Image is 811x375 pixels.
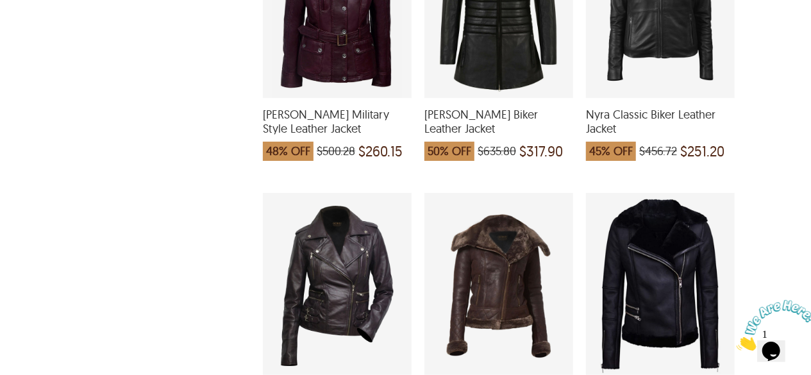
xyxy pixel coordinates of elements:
span: $456.72 [639,145,677,158]
iframe: chat widget [732,295,811,356]
a: Nyra Classic Biker Leather Jacket which was at a price of $456.72, now after discount the price is [586,90,735,167]
span: 50% OFF [424,142,474,161]
span: $251.20 [680,145,724,158]
span: $317.90 [519,145,563,158]
span: 1 [5,5,10,16]
span: $260.15 [358,145,403,158]
span: $500.28 [317,145,355,158]
span: Nyra Classic Biker Leather Jacket [586,108,735,135]
span: 48% OFF [263,142,314,161]
img: Chat attention grabber [5,5,85,56]
a: Nicole Military Style Leather Jacket which was at a price of $500.28, now after discount the pric... [263,90,412,167]
span: 45% OFF [586,142,636,161]
span: $635.80 [478,145,516,158]
span: Nicole Military Style Leather Jacket [263,108,412,135]
span: Tessa Long Biker Leather Jacket [424,108,573,135]
a: Tessa Long Biker Leather Jacket which was at a price of $635.80, now after discount the price is [424,90,573,167]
